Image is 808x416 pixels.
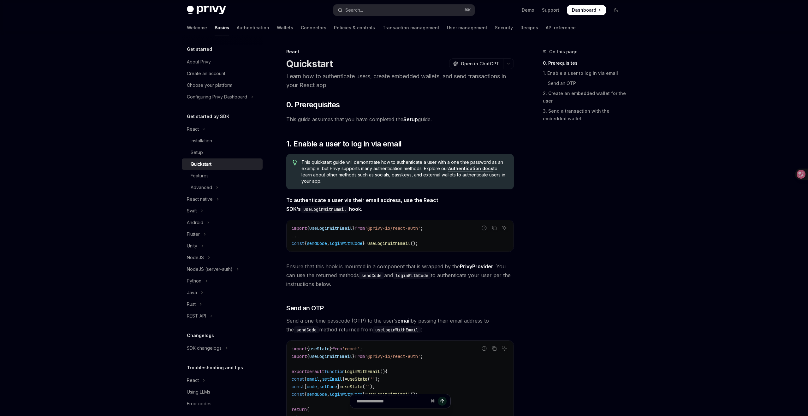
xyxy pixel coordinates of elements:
[464,8,471,13] span: ⌘ K
[461,61,499,67] span: Open in ChatGPT
[304,391,307,397] span: {
[500,224,508,232] button: Ask AI
[307,384,317,389] span: code
[449,58,503,69] button: Open in ChatGPT
[393,272,431,279] code: loginWithCode
[187,70,225,77] div: Create an account
[187,265,233,273] div: NodeJS (server-auth)
[292,384,304,389] span: const
[187,45,212,53] h5: Get started
[182,170,263,181] a: Features
[286,197,438,212] strong: To authenticate a user via their email address, use the React SDK’s hook.
[490,344,498,353] button: Copy the contents from the code block
[307,354,309,359] span: {
[182,299,263,310] button: Toggle Rust section
[191,172,209,180] div: Features
[543,68,626,78] a: 1. Enable a user to log in via email
[182,386,263,398] a: Using LLMs
[307,346,309,352] span: {
[362,241,365,246] span: }
[182,123,263,135] button: Toggle React section
[187,58,211,66] div: About Privy
[191,137,212,145] div: Installation
[187,344,222,352] div: SDK changelogs
[460,263,493,270] a: PrivyProvider
[187,20,207,35] a: Welcome
[286,304,324,312] span: Send an OTP
[182,56,263,68] a: About Privy
[309,225,352,231] span: useLoginWithEmail
[182,229,263,240] button: Toggle Flutter section
[352,354,355,359] span: }
[307,369,324,374] span: default
[286,58,333,69] h1: Quickstart
[286,262,514,288] span: Ensure that this hook is mounted in a component that is wrapped by the . You can use the returned...
[182,375,263,386] button: Toggle React section
[301,20,326,35] a: Connectors
[187,219,203,226] div: Android
[301,159,508,184] span: This quickstart guide will demonstrate how to authenticate a user with a one time password as an ...
[307,376,319,382] span: email
[324,369,345,374] span: function
[347,376,367,382] span: useState
[340,384,342,389] span: =
[500,344,508,353] button: Ask AI
[611,5,621,15] button: Toggle dark mode
[187,195,213,203] div: React native
[182,68,263,79] a: Create an account
[438,397,447,406] button: Send message
[317,384,319,389] span: ,
[294,326,319,333] code: sendCode
[304,384,307,389] span: [
[370,376,375,382] span: ''
[286,49,514,55] div: React
[292,391,304,397] span: const
[182,264,263,275] button: Toggle NodeJS (server-auth) section
[187,364,243,371] h5: Troubleshooting and tips
[286,115,514,124] span: This guide assumes that you have completed the guide.
[375,376,380,382] span: );
[542,7,559,13] a: Support
[546,20,576,35] a: API reference
[359,272,384,279] code: sendCode
[307,241,327,246] span: sendCode
[182,217,263,228] button: Toggle Android section
[352,225,355,231] span: }
[187,388,210,396] div: Using LLMs
[182,240,263,252] button: Toggle Unity section
[365,391,367,397] span: =
[410,241,418,246] span: ();
[420,354,423,359] span: ;
[410,391,418,397] span: ();
[380,369,385,374] span: ()
[362,384,365,389] span: (
[187,277,201,285] div: Python
[187,377,199,384] div: React
[292,376,304,382] span: const
[182,205,263,217] button: Toggle Swift section
[373,326,421,333] code: useLoginWithEmail
[292,354,307,359] span: import
[191,149,203,156] div: Setup
[549,48,578,56] span: On this page
[182,80,263,91] a: Choose your platform
[355,354,365,359] span: from
[367,376,370,382] span: (
[304,376,307,382] span: [
[403,116,418,123] a: Setup
[304,241,307,246] span: {
[520,20,538,35] a: Recipes
[342,384,362,389] span: useState
[397,318,411,324] strong: email
[543,58,626,68] a: 0. Prerequisites
[420,225,423,231] span: ;
[332,346,342,352] span: from
[182,275,263,287] button: Toggle Python section
[365,384,370,389] span: ''
[292,346,307,352] span: import
[370,384,375,389] span: );
[309,354,352,359] span: useLoginWithEmail
[182,158,263,170] a: Quickstart
[277,20,293,35] a: Wallets
[182,252,263,263] button: Toggle NodeJS section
